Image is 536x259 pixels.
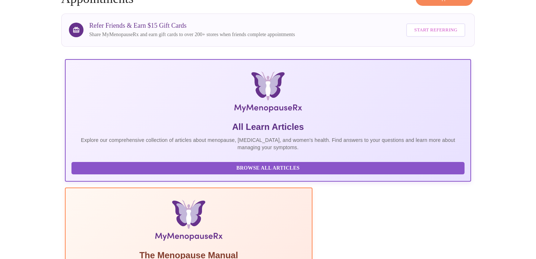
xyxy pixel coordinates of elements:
[132,71,404,115] img: MyMenopauseRx Logo
[89,31,295,38] p: Share MyMenopauseRx and earn gift cards to over 200+ stores when friends complete appointments
[71,162,465,175] button: Browse All Articles
[109,200,269,244] img: Menopause Manual
[406,23,465,37] button: Start Referring
[79,164,458,173] span: Browse All Articles
[71,165,467,171] a: Browse All Articles
[404,20,467,40] a: Start Referring
[71,121,465,133] h5: All Learn Articles
[89,22,295,30] h3: Refer Friends & Earn $15 Gift Cards
[414,26,457,34] span: Start Referring
[71,136,465,151] p: Explore our comprehensive collection of articles about menopause, [MEDICAL_DATA], and women's hea...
